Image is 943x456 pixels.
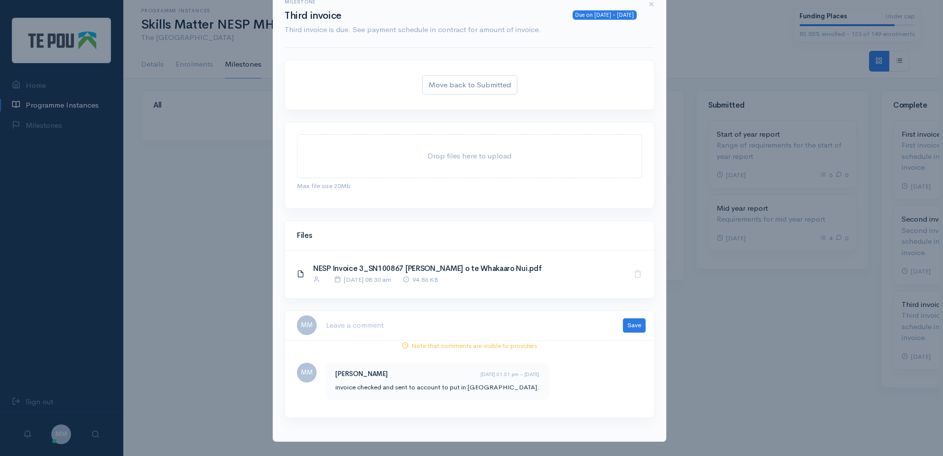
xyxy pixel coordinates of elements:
span: MM [297,315,317,335]
div: Due on [DATE] - [DATE] [573,10,637,20]
div: Note that comments are visible to providers [279,341,660,351]
button: Move back to Submitted [422,75,517,95]
span: MM [297,363,317,382]
span: Drop files here to upload [428,151,511,160]
div: [DATE] 08:30 am [323,274,391,285]
p: invoice checked and sent to account to put in [GEOGRAPHIC_DATA]. [335,382,539,392]
div: Max file size 20Mb [297,178,642,191]
a: NESP Invoice 3_SN100867 [PERSON_NAME] o te Whakaaro Nui.pdf [313,264,542,273]
time: [DATE] 01:51 pm - [DATE] [480,371,539,378]
button: Save [623,318,646,333]
h2: Third invoice [285,10,637,21]
div: 94.86 KB [391,274,438,285]
p: Third invoice is due. See payment schedule in contract for amount of invoice. [285,24,637,36]
h4: Files [297,231,642,240]
h5: [PERSON_NAME] [335,371,469,378]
